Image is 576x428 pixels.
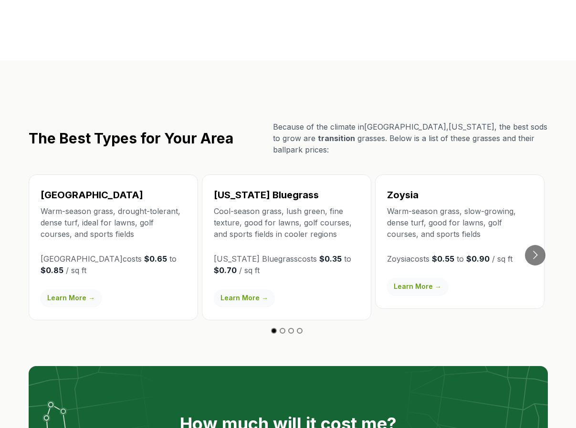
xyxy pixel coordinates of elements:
[29,130,233,147] h2: The Best Types for Your Area
[271,328,277,334] button: Go to slide 1
[432,254,454,264] strong: $0.55
[466,254,490,264] strong: $0.90
[318,133,355,143] span: transition
[214,265,237,275] strong: $0.70
[280,328,285,334] button: Go to slide 2
[41,265,63,275] strong: $0.85
[387,188,533,202] h3: Zoysia
[144,254,167,264] strong: $0.65
[288,328,294,334] button: Go to slide 3
[387,278,448,295] a: Learn More →
[41,289,102,306] a: Learn More →
[319,254,342,264] strong: $0.35
[297,328,303,334] button: Go to slide 4
[273,121,548,155] p: Because of the climate in [GEOGRAPHIC_DATA] , [US_STATE] , the best sods to grow are grasses. Bel...
[387,205,533,240] p: Warm-season grass, slow-growing, dense turf, good for lawns, golf courses, and sports fields
[214,289,275,306] a: Learn More →
[214,205,359,240] p: Cool-season grass, lush green, fine texture, good for lawns, golf courses, and sports fields in c...
[525,245,545,265] button: Go to next slide
[214,188,359,202] h3: [US_STATE] Bluegrass
[387,253,533,265] p: Zoysia costs to / sq ft
[41,205,186,240] p: Warm-season grass, drought-tolerant, dense turf, ideal for lawns, golf courses, and sports fields
[214,253,359,276] p: [US_STATE] Bluegrass costs to / sq ft
[41,253,186,276] p: [GEOGRAPHIC_DATA] costs to / sq ft
[41,188,186,202] h3: [GEOGRAPHIC_DATA]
